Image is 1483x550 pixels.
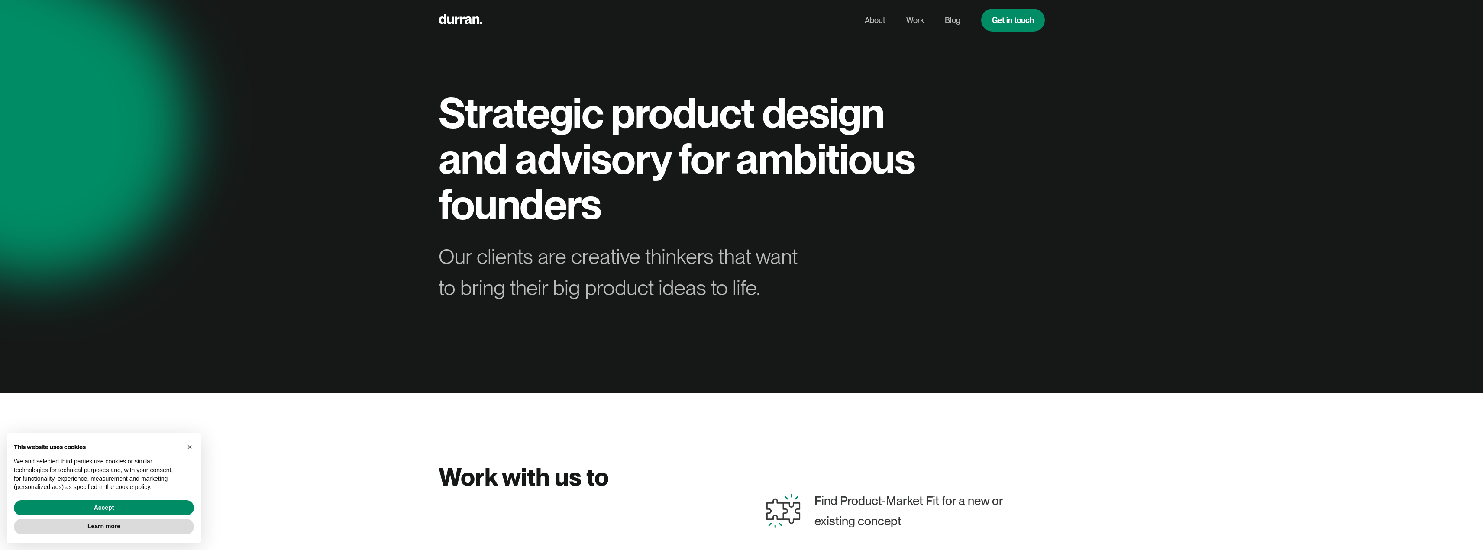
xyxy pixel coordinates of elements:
[865,12,885,29] a: About
[14,444,180,451] h2: This website uses cookies
[14,519,194,534] button: Learn more
[981,9,1045,32] a: Get in touch
[439,241,813,303] div: Our clients are creative thinkers that want to bring their big product ideas to life.
[906,12,924,29] a: Work
[14,457,180,491] p: We and selected third parties use cookies or similar technologies for technical purposes and, wit...
[945,12,960,29] a: Blog
[439,90,924,227] h1: Strategic product design and advisory for ambitious founders
[439,12,482,29] a: home
[183,440,197,454] button: Close this notice
[14,500,194,516] button: Accept
[187,442,192,452] span: ×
